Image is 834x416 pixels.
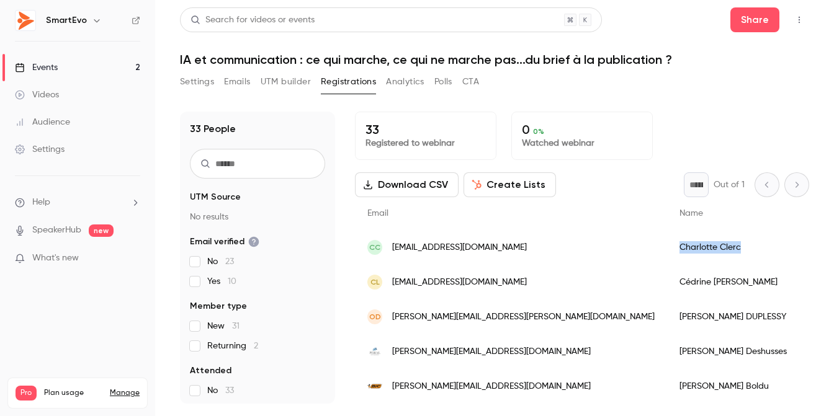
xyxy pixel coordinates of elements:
p: No results [190,211,325,223]
span: CC [369,242,380,253]
p: 0 [522,122,642,137]
span: [PERSON_NAME][EMAIL_ADDRESS][DOMAIN_NAME] [392,345,591,358]
img: bicworld.com [367,379,382,394]
button: CTA [462,72,479,92]
p: Registered to webinar [365,137,486,149]
span: Member type [190,300,247,312]
span: new [89,224,114,237]
button: Registrations [321,72,376,92]
span: 33 [225,386,234,395]
span: OD [369,311,381,322]
li: help-dropdown-opener [15,196,140,209]
span: [PERSON_NAME][EMAIL_ADDRESS][PERSON_NAME][DOMAIN_NAME] [392,311,655,324]
span: CL [370,277,380,288]
span: [EMAIL_ADDRESS][DOMAIN_NAME] [392,276,527,289]
span: 10 [228,277,236,286]
button: UTM builder [261,72,311,92]
a: SpeakerHub [32,224,81,237]
button: Analytics [386,72,424,92]
span: Email verified [190,236,259,248]
a: Manage [110,388,140,398]
iframe: Noticeable Trigger [125,253,140,264]
img: SmartEvo [16,11,35,30]
span: Pro [16,386,37,401]
span: Yes [207,275,236,288]
button: Polls [434,72,452,92]
span: New [207,320,240,332]
button: Emails [224,72,250,92]
h1: IA et communication : ce qui marche, ce qui ne marche pas...du brief à la publication ? [180,52,809,67]
span: UTM Source [190,191,241,203]
span: Attended [190,365,231,377]
span: No [207,384,234,397]
p: Out of 1 [714,179,745,191]
span: Help [32,196,50,209]
span: 23 [225,257,234,266]
span: Email [367,209,388,218]
h6: SmartEvo [46,14,87,27]
p: Watched webinar [522,137,642,149]
img: perial.com [367,344,382,359]
div: Search for videos or events [191,14,315,27]
span: No [207,255,234,268]
p: 33 [365,122,486,137]
span: 0 % [533,127,544,136]
span: Returning [207,340,258,352]
span: What's new [32,252,79,265]
button: Settings [180,72,214,92]
button: Share [730,7,779,32]
button: Download CSV [355,172,459,197]
span: [PERSON_NAME][EMAIL_ADDRESS][DOMAIN_NAME] [392,380,591,393]
span: Name [679,209,703,218]
div: Settings [15,143,65,156]
span: 2 [254,342,258,350]
div: Audience [15,116,70,128]
h1: 33 People [190,122,236,136]
div: Videos [15,89,59,101]
span: Plan usage [44,388,102,398]
div: Events [15,61,58,74]
span: 31 [232,322,240,330]
span: [EMAIL_ADDRESS][DOMAIN_NAME] [392,241,527,254]
button: Create Lists [464,172,556,197]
